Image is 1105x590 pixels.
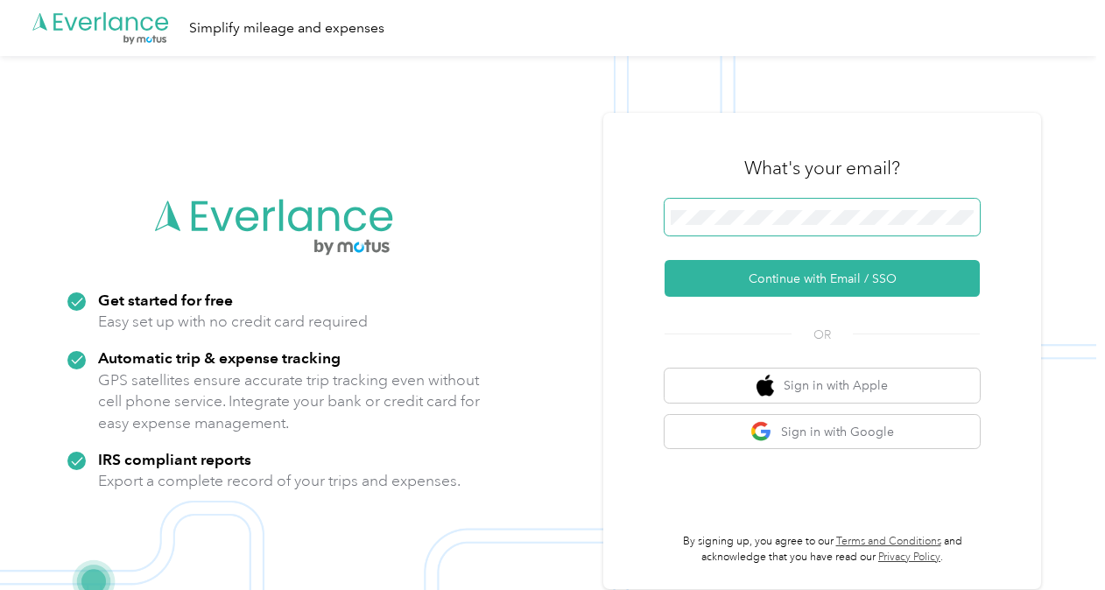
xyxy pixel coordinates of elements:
button: Continue with Email / SSO [665,260,980,297]
a: Terms and Conditions [836,535,941,548]
div: Simplify mileage and expenses [189,18,384,39]
p: GPS satellites ensure accurate trip tracking even without cell phone service. Integrate your bank... [98,369,481,434]
img: apple logo [757,375,774,397]
button: google logoSign in with Google [665,415,980,449]
strong: Get started for free [98,291,233,309]
span: OR [792,326,853,344]
h3: What's your email? [744,156,900,180]
p: Easy set up with no credit card required [98,311,368,333]
button: apple logoSign in with Apple [665,369,980,403]
strong: IRS compliant reports [98,450,251,468]
strong: Automatic trip & expense tracking [98,348,341,367]
a: Privacy Policy [878,551,940,564]
img: google logo [750,421,772,443]
p: By signing up, you agree to our and acknowledge that you have read our . [665,534,980,565]
p: Export a complete record of your trips and expenses. [98,470,461,492]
